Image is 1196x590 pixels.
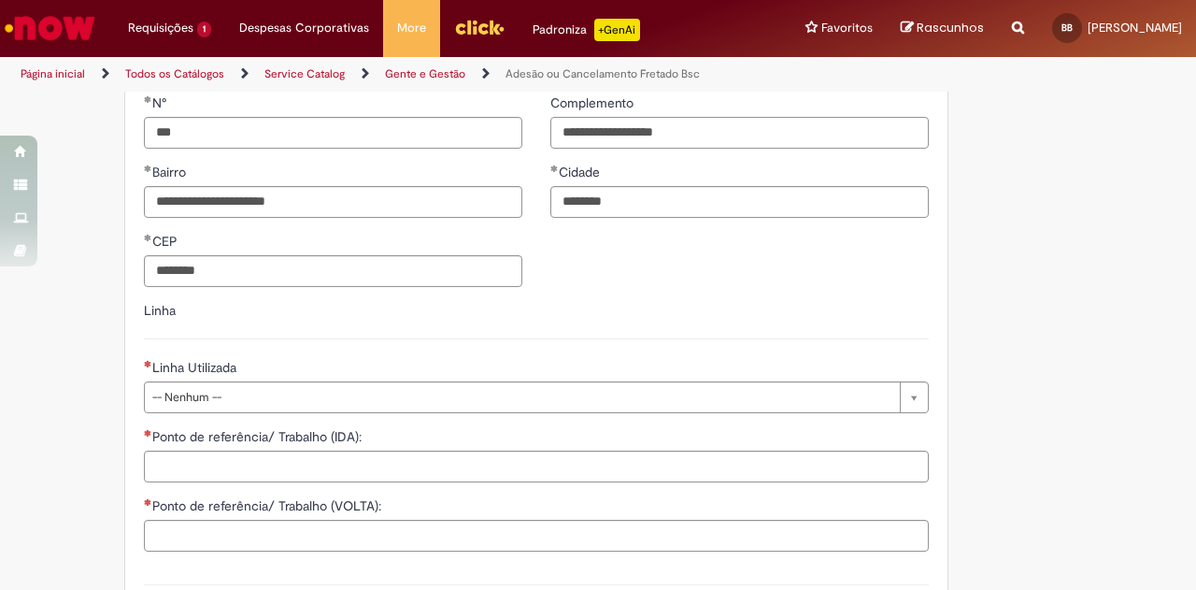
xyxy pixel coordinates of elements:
span: Despesas Corporativas [239,19,369,37]
input: Ponto de referência/ Trabalho (VOLTA): [144,520,929,552]
span: [PERSON_NAME] [1088,20,1182,36]
input: Complemento [550,117,929,149]
input: Ponto de referência/ Trabalho (IDA): [144,451,929,482]
span: Linha Utilizada [152,359,240,376]
a: Página inicial [21,66,85,81]
span: Cidade [559,164,604,180]
div: Padroniza [533,19,640,41]
span: CEP [152,233,181,250]
input: CEP [144,255,522,287]
span: -- Nenhum -- [152,382,890,412]
span: Obrigatório Preenchido [550,165,559,172]
a: Rascunhos [901,20,984,37]
a: Gente e Gestão [385,66,465,81]
span: N° [152,94,170,111]
span: Necessários [144,498,152,506]
span: More [397,19,426,37]
a: Adesão ou Cancelamento Fretado Bsc [505,66,700,81]
p: +GenAi [594,19,640,41]
label: Linha [144,302,176,319]
span: Ponto de referência/ Trabalho (VOLTA): [152,497,385,514]
span: Ponto de referência/ Trabalho (IDA): [152,428,365,445]
a: Service Catalog [264,66,345,81]
a: Todos os Catálogos [125,66,224,81]
span: Obrigatório Preenchido [144,95,152,103]
img: ServiceNow [2,9,98,47]
span: Complemento [550,94,637,111]
span: Necessários [144,360,152,367]
img: click_logo_yellow_360x200.png [454,13,505,41]
span: 1 [197,22,211,37]
span: BB [1061,22,1073,34]
span: Obrigatório Preenchido [144,234,152,241]
span: Rascunhos [917,19,984,36]
span: Obrigatório Preenchido [144,165,152,172]
span: Favoritos [821,19,873,37]
input: Bairro [144,186,522,218]
ul: Trilhas de página [14,57,783,92]
input: N° [144,117,522,149]
span: Requisições [128,19,193,37]
span: Bairro [152,164,190,180]
input: Cidade [550,186,929,218]
span: Necessários [144,429,152,437]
